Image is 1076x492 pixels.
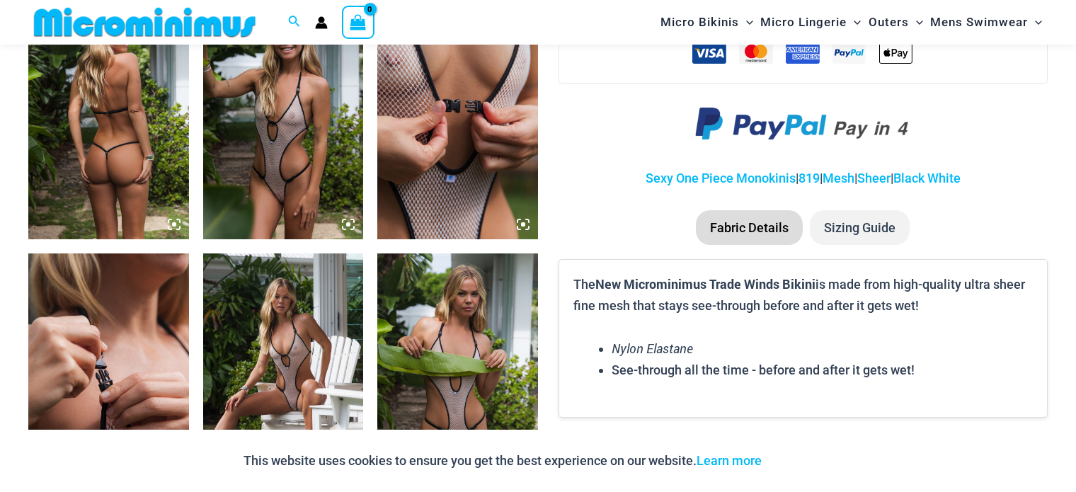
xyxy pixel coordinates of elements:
[612,340,693,357] em: Nylon Elastane
[595,275,815,292] b: New Microminimus Trade Winds Bikini
[697,453,762,468] a: Learn more
[1028,4,1042,40] span: Menu Toggle
[657,4,757,40] a: Micro BikinisMenu ToggleMenu Toggle
[288,13,301,31] a: Search icon link
[930,4,1028,40] span: Mens Swimwear
[927,171,961,185] a: White
[559,168,1048,189] p: | | | |
[739,4,753,40] span: Menu Toggle
[646,171,796,185] a: Sexy One Piece Monokinis
[244,450,762,471] p: This website uses cookies to ensure you get the best experience on our website.
[847,4,861,40] span: Menu Toggle
[28,6,261,38] img: MM SHOP LOGO FLAT
[573,274,1033,316] p: The is made from high-quality ultra sheer fine mesh that stays see-through before and after it ge...
[660,4,739,40] span: Micro Bikinis
[823,171,854,185] a: Mesh
[315,16,328,29] a: Account icon link
[927,4,1046,40] a: Mens SwimwearMenu ToggleMenu Toggle
[869,4,909,40] span: Outers
[799,171,820,185] a: 819
[342,6,374,38] a: View Shopping Cart, empty
[757,4,864,40] a: Micro LingerieMenu ToggleMenu Toggle
[612,360,1033,381] li: See-through all the time - before and after it gets wet!
[909,4,923,40] span: Menu Toggle
[655,2,1048,42] nav: Site Navigation
[696,210,803,246] li: Fabric Details
[772,444,832,478] button: Accept
[865,4,927,40] a: OutersMenu ToggleMenu Toggle
[810,210,910,246] li: Sizing Guide
[760,4,847,40] span: Micro Lingerie
[893,171,925,185] a: Black
[857,171,891,185] a: Sheer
